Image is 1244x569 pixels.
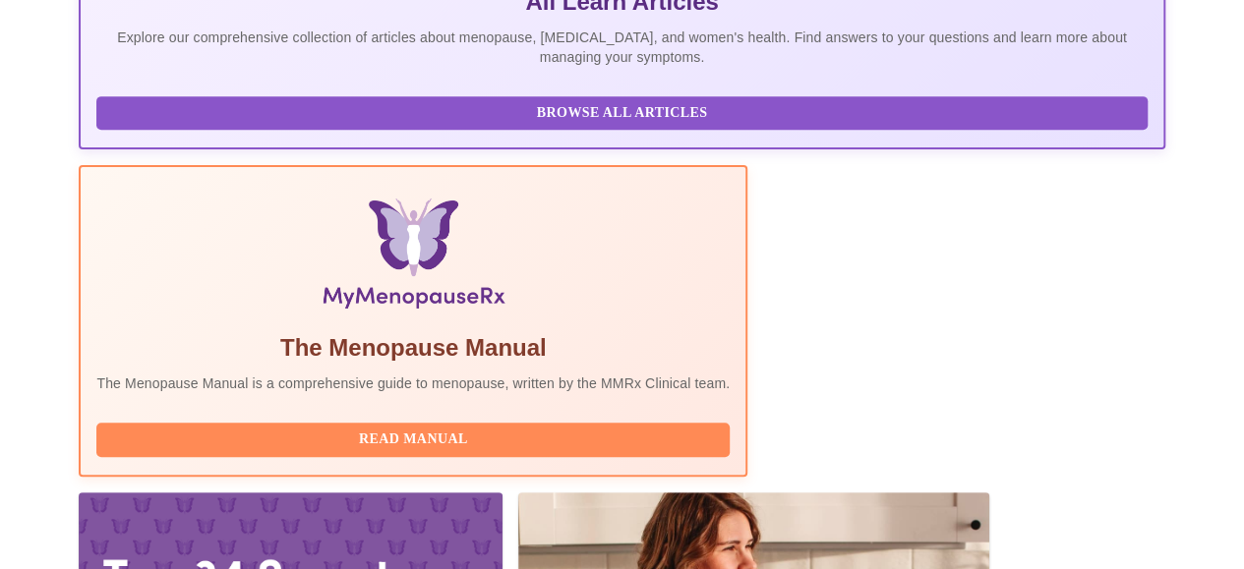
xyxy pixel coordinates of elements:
p: Explore our comprehensive collection of articles about menopause, [MEDICAL_DATA], and women's hea... [96,28,1147,67]
button: Read Manual [96,423,730,457]
img: Menopause Manual [198,199,629,316]
h5: The Menopause Manual [96,332,730,364]
button: Browse All Articles [96,96,1147,131]
span: Browse All Articles [116,101,1127,126]
span: Read Manual [116,427,710,452]
a: Read Manual [96,429,735,446]
a: Browse All Articles [96,103,1152,120]
p: The Menopause Manual is a comprehensive guide to menopause, written by the MMRx Clinical team. [96,373,730,393]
